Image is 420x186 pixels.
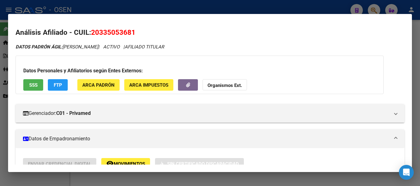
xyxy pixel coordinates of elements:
button: SSS [23,79,43,91]
span: 20335053681 [91,28,135,36]
button: ARCA Impuestos [124,79,173,91]
span: ARCA Padrón [82,82,115,88]
h3: Datos Personales y Afiliatorios según Entes Externos: [23,67,376,75]
h2: Análisis Afiliado - CUIL: [16,27,404,38]
span: Movimientos [114,161,145,167]
mat-expansion-panel-header: Datos de Empadronamiento [16,129,404,148]
button: FTP [48,79,68,91]
span: Enviar Credencial Digital [28,161,91,167]
strong: Organismos Ext. [208,83,242,88]
mat-panel-title: Datos de Empadronamiento [23,135,390,143]
button: Movimientos [101,158,150,170]
button: Sin Certificado Discapacidad [155,158,244,170]
strong: C01 - Privamed [56,110,91,117]
mat-panel-title: Gerenciador: [23,110,390,117]
span: FTP [54,82,62,88]
span: AFILIADO TITULAR [125,44,164,50]
button: Organismos Ext. [203,79,247,91]
i: | ACTIVO | [16,44,164,50]
span: ARCA Impuestos [129,82,168,88]
mat-icon: remove_red_eye [106,160,114,167]
span: Sin Certificado Discapacidad [167,161,239,167]
mat-expansion-panel-header: Gerenciador:C01 - Privamed [16,104,404,123]
strong: DATOS PADRÓN ÁGIL: [16,44,62,50]
span: [PERSON_NAME] [16,44,98,50]
button: ARCA Padrón [77,79,120,91]
span: SSS [29,82,38,88]
div: Open Intercom Messenger [399,165,414,180]
button: Enviar Credencial Digital [23,158,96,170]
